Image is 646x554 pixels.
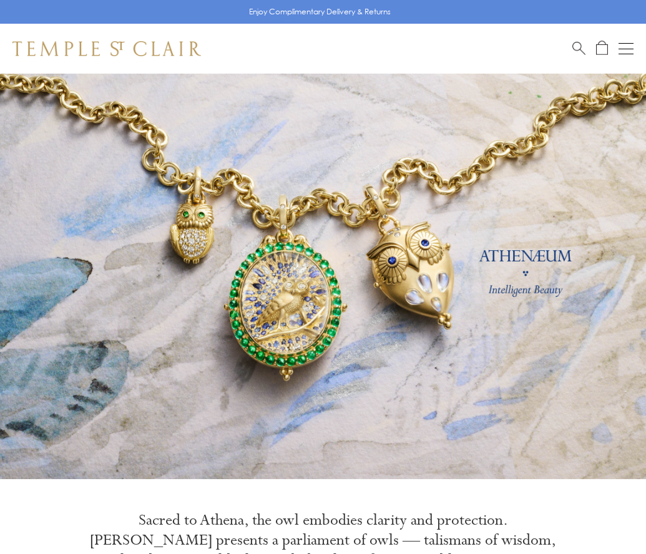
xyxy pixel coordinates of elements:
img: Temple St. Clair [12,41,201,56]
a: Search [572,41,585,56]
p: Enjoy Complimentary Delivery & Returns [249,6,391,18]
button: Open navigation [619,41,634,56]
a: Open Shopping Bag [596,41,608,56]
